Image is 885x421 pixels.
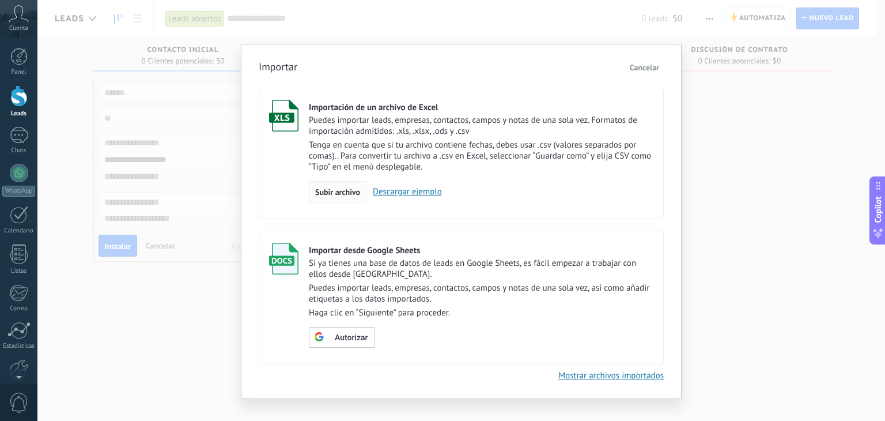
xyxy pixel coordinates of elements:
p: Haga clic en “Siguiente” para proceder. [309,307,653,318]
span: Subir archivo [315,188,360,196]
div: Calendario [2,227,36,235]
p: Tenga en cuenta que si tu archivo contiene fechas, debes usar .csv (valores separados por comas).... [309,140,653,172]
div: Chats [2,147,36,155]
p: Puedes importar leads, empresas, contactos, campos y notas de una sola vez, así como añadir etiqu... [309,283,653,305]
div: WhatsApp [2,186,35,197]
div: Importación de un archivo de Excel [309,102,653,113]
a: Descargar ejemplo [366,186,442,197]
span: Cancelar [630,62,659,73]
a: Mostrar archivos importados [558,370,664,381]
span: Copilot [872,197,884,223]
div: Listas [2,268,36,275]
div: Importar desde Google Sheets [309,245,653,256]
button: Cancelar [625,59,664,76]
div: Leads [2,110,36,118]
div: Panel [2,69,36,76]
p: Puedes importar leads, empresas, contactos, campos y notas de una sola vez. Formatos de importaci... [309,115,653,137]
span: Autorizar [335,334,368,342]
div: Correo [2,305,36,313]
span: Cuenta [9,25,28,32]
div: Estadísticas [2,343,36,350]
h3: Importar [259,60,297,76]
p: Si ya tienes una base de datos de leads en Google Sheets, es fácil empezar a trabajar con ellos d... [309,258,653,280]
